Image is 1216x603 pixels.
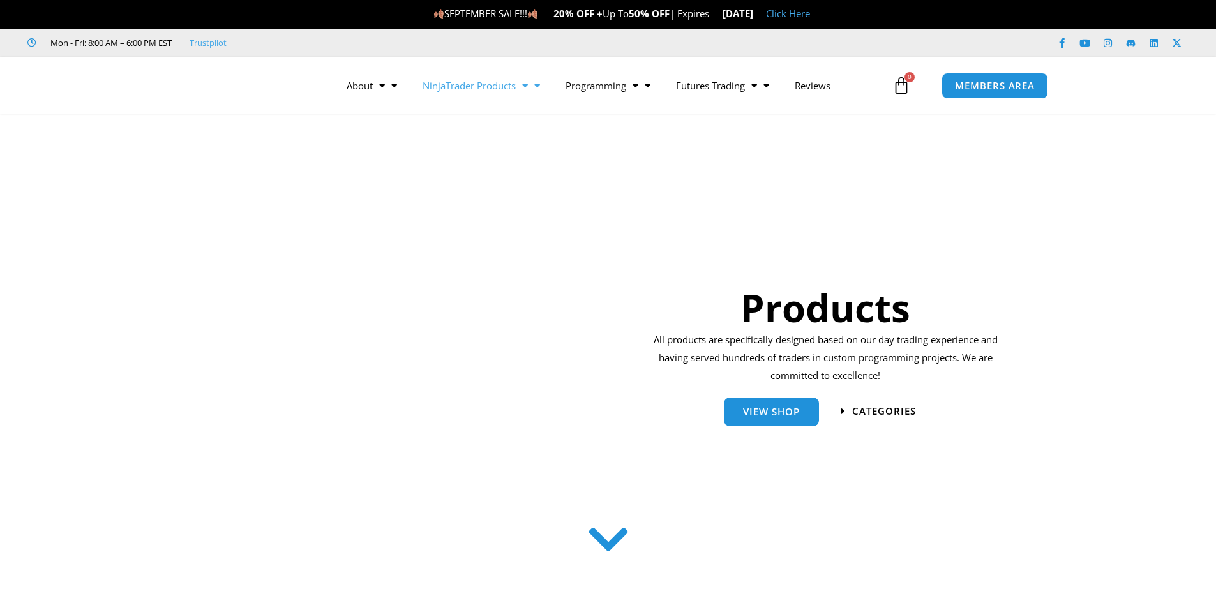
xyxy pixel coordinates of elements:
img: 🍂 [528,9,537,19]
strong: 20% OFF + [553,7,603,20]
img: LogoAI | Affordable Indicators – NinjaTrader [151,63,288,108]
a: Click Here [766,7,810,20]
p: All products are specifically designed based on our day trading experience and having served hund... [649,331,1002,385]
a: categories [841,406,916,416]
a: Futures Trading [663,71,782,100]
a: MEMBERS AREA [942,73,1048,99]
span: View Shop [743,407,800,417]
strong: [DATE] [723,7,753,20]
a: Programming [553,71,663,100]
span: SEPTEMBER SALE!!! Up To | Expires [433,7,723,20]
nav: Menu [334,71,889,100]
a: 0 [873,67,929,104]
img: ⌛ [710,9,719,19]
strong: 50% OFF [629,7,670,20]
img: ProductsSection scaled | Affordable Indicators – NinjaTrader [241,177,580,501]
img: 🍂 [434,9,444,19]
h1: Products [649,281,1002,334]
span: categories [852,406,916,416]
a: Trustpilot [190,35,227,50]
span: MEMBERS AREA [955,81,1035,91]
span: Mon - Fri: 8:00 AM – 6:00 PM EST [47,35,172,50]
a: View Shop [724,398,819,426]
a: Reviews [782,71,843,100]
a: About [334,71,410,100]
span: 0 [904,72,915,82]
a: NinjaTrader Products [410,71,553,100]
